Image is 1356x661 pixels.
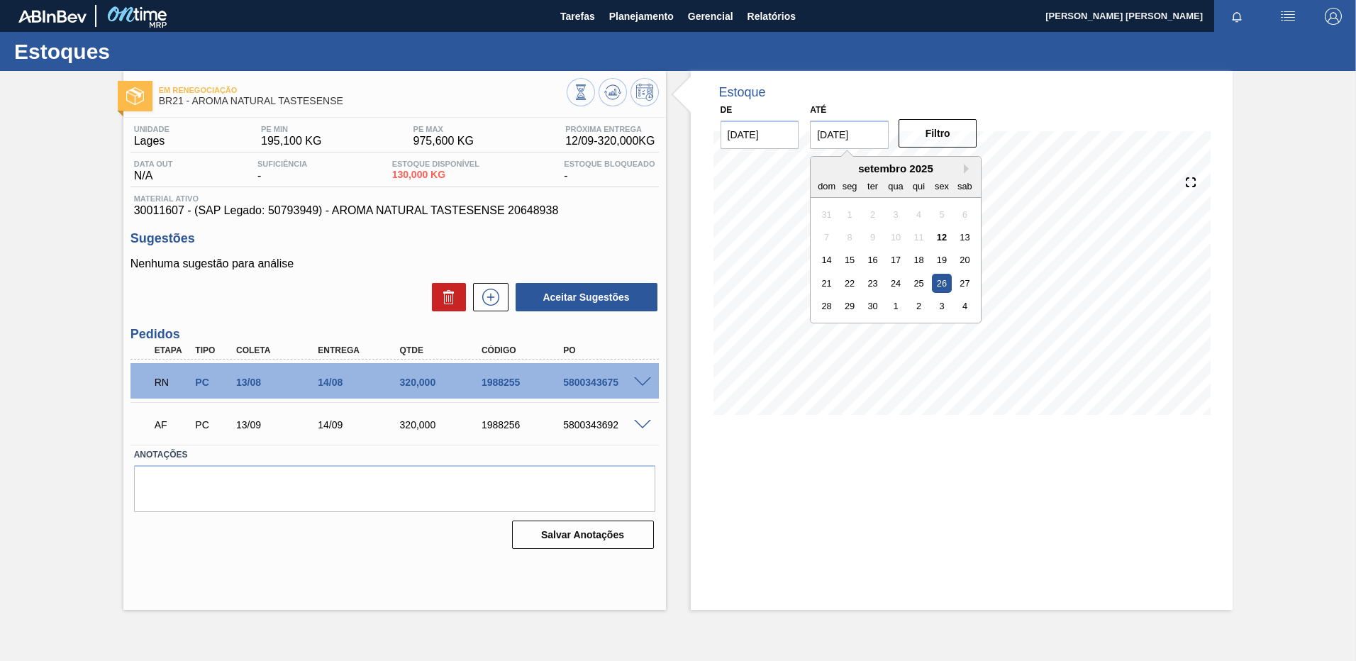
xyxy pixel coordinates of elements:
[688,8,733,25] span: Gerencial
[933,204,952,223] div: Not available sexta-feira, 5 de setembro de 2025
[964,164,974,174] button: Next Month
[159,86,567,94] span: Em renegociação
[478,377,569,388] div: 1988255
[748,8,796,25] span: Relatórios
[887,274,906,293] div: Choose quarta-feira, 24 de setembro de 2025
[151,345,194,355] div: Etapa
[233,377,324,388] div: 13/08/2025
[392,170,479,180] span: 130,000 KG
[134,445,655,465] label: Anotações
[134,194,655,203] span: Material ativo
[1214,6,1260,26] button: Notificações
[134,125,169,133] span: Unidade
[817,274,836,293] div: Choose domingo, 21 de setembro de 2025
[887,296,906,316] div: Choose quarta-feira, 1 de outubro de 2025
[840,274,860,293] div: Choose segunda-feira, 22 de setembro de 2025
[396,419,488,431] div: 320,000
[159,96,567,106] span: BR21 - AROMA NATURAL TASTESENSE
[130,327,659,342] h3: Pedidos
[863,228,882,247] div: Not available terça-feira, 9 de setembro de 2025
[560,345,651,355] div: PO
[18,10,87,23] img: TNhmsLtSVTkK8tSr43FrP2fwEKptu5GPRR3wAAAABJRU5ErkJggg==
[1279,8,1296,25] img: userActions
[719,85,766,100] div: Estoque
[955,204,974,223] div: Not available sábado, 6 de setembro de 2025
[840,204,860,223] div: Not available segunda-feira, 1 de setembro de 2025
[817,176,836,195] div: dom
[955,176,974,195] div: sab
[1325,8,1342,25] img: Logout
[396,377,488,388] div: 320,000
[257,160,307,168] span: Suficiência
[155,377,190,388] p: RN
[425,283,466,311] div: Excluir Sugestões
[130,257,659,270] p: Nenhuma sugestão para análise
[810,105,826,115] label: Até
[863,250,882,270] div: Choose terça-feira, 16 de setembro de 2025
[909,274,928,293] div: Choose quinta-feira, 25 de setembro de 2025
[933,274,952,293] div: Choose sexta-feira, 26 de setembro de 2025
[508,282,659,313] div: Aceitar Sugestões
[396,345,488,355] div: Qtde
[909,176,928,195] div: qui
[126,87,144,105] img: Ícone
[933,228,952,247] div: Choose sexta-feira, 12 de setembro de 2025
[817,296,836,316] div: Choose domingo, 28 de setembro de 2025
[887,204,906,223] div: Not available quarta-feira, 3 de setembro de 2025
[955,274,974,293] div: Choose sábado, 27 de setembro de 2025
[565,125,655,133] span: Próxima Entrega
[14,43,266,60] h1: Estoques
[721,105,733,115] label: De
[817,204,836,223] div: Not available domingo, 31 de agosto de 2025
[191,345,234,355] div: Tipo
[560,160,658,182] div: -
[840,296,860,316] div: Choose segunda-feira, 29 de setembro de 2025
[840,228,860,247] div: Not available segunda-feira, 8 de setembro de 2025
[134,204,655,217] span: 30011607 - (SAP Legado: 50793949) - AROMA NATURAL TASTESENSE 20648938
[191,377,234,388] div: Pedido de Compra
[392,160,479,168] span: Estoque Disponível
[816,203,977,318] div: month 2025-09
[840,250,860,270] div: Choose segunda-feira, 15 de setembro de 2025
[887,176,906,195] div: qua
[863,296,882,316] div: Choose terça-feira, 30 de setembro de 2025
[560,419,651,431] div: 5800343692
[560,377,651,388] div: 5800343675
[899,119,977,148] button: Filtro
[151,367,194,398] div: Em renegociação
[609,8,674,25] span: Planejamento
[817,228,836,247] div: Not available domingo, 7 de setembro de 2025
[933,296,952,316] div: Choose sexta-feira, 3 de outubro de 2025
[130,231,659,246] h3: Sugestões
[314,377,406,388] div: 14/08/2025
[314,419,406,431] div: 14/09/2025
[413,125,474,133] span: PE MAX
[191,419,234,431] div: Pedido de Compra
[955,228,974,247] div: Choose sábado, 13 de setembro de 2025
[478,419,569,431] div: 1988256
[933,176,952,195] div: sex
[567,78,595,106] button: Visão Geral dos Estoques
[909,204,928,223] div: Not available quinta-feira, 4 de setembro de 2025
[134,135,169,148] span: Lages
[909,228,928,247] div: Not available quinta-feira, 11 de setembro de 2025
[810,121,889,149] input: dd/mm/yyyy
[863,176,882,195] div: ter
[560,8,595,25] span: Tarefas
[512,521,654,549] button: Salvar Anotações
[955,250,974,270] div: Choose sábado, 20 de setembro de 2025
[314,345,406,355] div: Entrega
[134,160,173,168] span: Data out
[933,250,952,270] div: Choose sexta-feira, 19 de setembro de 2025
[840,176,860,195] div: seg
[955,296,974,316] div: Choose sábado, 4 de outubro de 2025
[817,250,836,270] div: Choose domingo, 14 de setembro de 2025
[233,345,324,355] div: Coleta
[261,135,321,148] span: 195,100 KG
[413,135,474,148] span: 975,600 KG
[564,160,655,168] span: Estoque Bloqueado
[887,228,906,247] div: Not available quarta-feira, 10 de setembro de 2025
[909,250,928,270] div: Choose quinta-feira, 18 de setembro de 2025
[516,283,657,311] button: Aceitar Sugestões
[599,78,627,106] button: Atualizar Gráfico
